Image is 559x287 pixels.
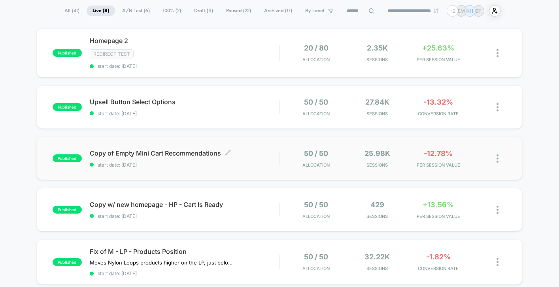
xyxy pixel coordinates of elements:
img: close [497,49,499,57]
span: +13.56% [423,201,454,209]
span: published [53,206,82,214]
span: 50 / 50 [304,98,328,106]
span: start date: [DATE] [90,162,279,168]
span: Sessions [349,162,406,168]
img: close [497,258,499,266]
span: published [53,103,82,111]
span: -12.78% [424,149,453,158]
span: Sessions [349,266,406,271]
span: Allocation [302,111,330,116]
span: Homepage 2 [90,37,279,45]
span: PER SESSION VALUE [410,214,466,219]
span: Sessions [349,111,406,116]
img: end [434,8,438,13]
span: CONVERSION RATE [410,266,466,271]
span: Redirect Test [90,49,134,58]
span: PER SESSION VALUE [410,57,466,62]
span: 20 / 80 [304,44,329,52]
span: start date: [DATE] [90,111,279,116]
span: start date: [DATE] [90,63,279,69]
span: 25.98k [364,149,390,158]
div: + 2 [447,5,458,17]
span: start date: [DATE] [90,270,279,276]
span: published [53,258,82,266]
span: Allocation [302,214,330,219]
p: EM [458,8,465,14]
span: Moves Nylon Loops products higher on the LP, just below PFAS-free section [90,259,236,266]
span: Copy w/ new homepage - HP - Cart Is Ready [90,201,279,208]
span: A/B Test ( 6 ) [116,6,156,16]
span: 27.84k [365,98,389,106]
span: Fix of M - LP - Products Position [90,248,279,255]
span: -1.82% [426,253,451,261]
span: -13.32% [423,98,453,106]
span: By Label [305,8,324,14]
span: PER SESSION VALUE [410,162,466,168]
span: 50 / 50 [304,149,328,158]
span: published [53,49,82,57]
span: 429 [370,201,384,209]
span: 50 / 50 [304,253,328,261]
span: Sessions [349,214,406,219]
img: close [497,103,499,111]
span: +25.63% [422,44,454,52]
span: Allocation [302,162,330,168]
p: BT [476,8,482,14]
span: start date: [DATE] [90,213,279,219]
span: Sessions [349,57,406,62]
span: Upsell Button Select Options [90,98,279,106]
span: Copy of Empty Mini Cart Recommendations [90,149,279,157]
span: 100% ( 2 ) [157,6,187,16]
span: All ( 41 ) [59,6,85,16]
span: Allocation [302,266,330,271]
span: 2.35k [367,44,388,52]
p: KH [466,8,473,14]
span: Draft ( 11 ) [188,6,219,16]
span: Paused ( 22 ) [220,6,257,16]
img: close [497,154,499,163]
span: published [53,154,82,162]
span: Allocation [302,57,330,62]
span: 50 / 50 [304,201,328,209]
img: close [497,206,499,214]
span: Archived ( 17 ) [258,6,298,16]
span: 32.22k [364,253,390,261]
span: Live ( 8 ) [87,6,115,16]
